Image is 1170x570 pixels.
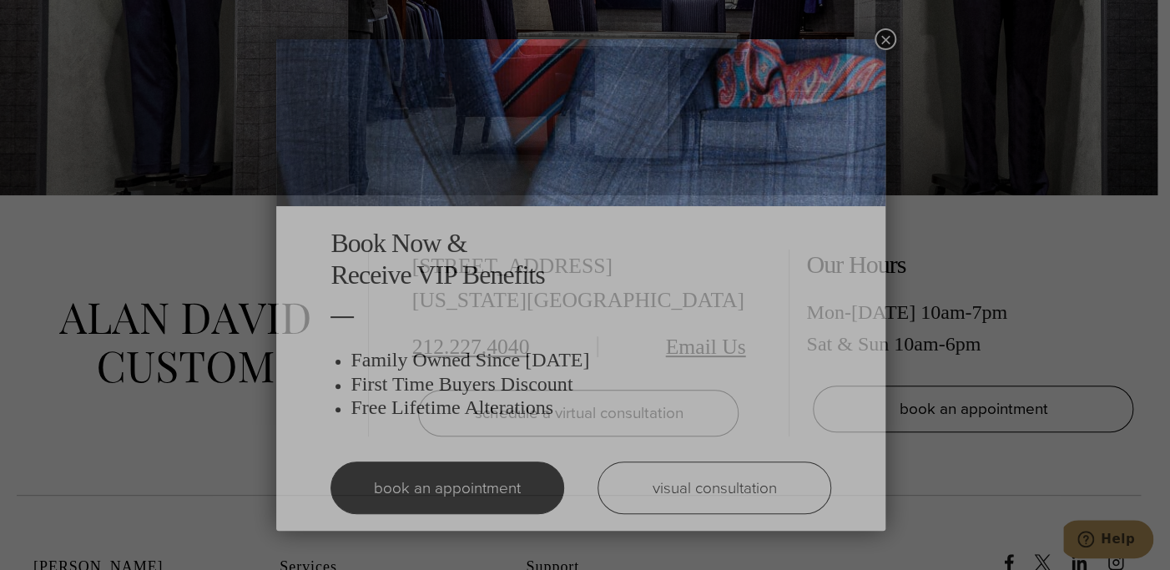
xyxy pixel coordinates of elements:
span: Help [38,12,72,27]
h3: Free Lifetime Alterations [350,396,831,420]
a: book an appointment [330,462,564,514]
button: Close [875,28,896,50]
a: visual consultation [598,462,831,514]
h3: First Time Buyers Discount [350,372,831,396]
h2: Book Now & Receive VIP Benefits [330,227,831,291]
h3: Family Owned Since [DATE] [350,348,831,372]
